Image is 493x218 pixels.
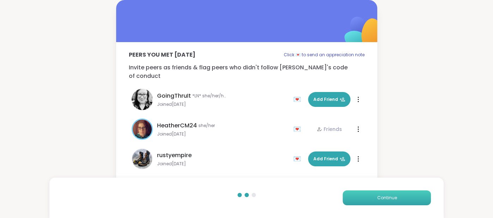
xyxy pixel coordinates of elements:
span: Continue [377,195,397,201]
span: rustyempire [157,151,192,160]
div: Friends [317,126,342,133]
img: HeatherCM24 [133,120,152,139]
div: 💌 [293,124,304,135]
img: rustyempire [132,148,153,170]
span: GoingThruIt [157,92,191,100]
p: Peers you met [DATE] [129,51,196,59]
div: 💌 [293,94,304,105]
img: GoingThruIt [132,89,153,110]
span: *LN* she/her/hers [192,93,228,99]
span: she/her [198,123,215,128]
div: 💌 [293,153,304,165]
span: HeatherCM24 [157,121,197,130]
span: Add Friend [313,96,345,103]
span: Joined [DATE] [157,161,289,167]
span: Joined [DATE] [157,131,289,137]
button: Add Friend [308,92,350,107]
span: Add Friend [313,156,345,162]
button: Continue [343,190,431,205]
p: Invite peers as friends & flag peers who didn't follow [PERSON_NAME]'s code of conduct [129,63,365,80]
span: Joined [DATE] [157,102,289,107]
button: Add Friend [308,151,350,166]
p: Click 💌 to send an appreciation note [284,51,365,59]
